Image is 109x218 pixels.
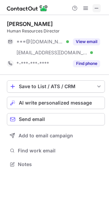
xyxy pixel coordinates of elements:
span: ***@[DOMAIN_NAME] [16,39,64,45]
span: Find work email [18,148,102,154]
div: Save to List / ATS / CRM [19,84,93,89]
span: AI write personalized message [19,100,92,106]
button: Notes [7,160,105,169]
div: Human Resources Director [7,28,105,34]
span: Add to email campaign [19,133,73,138]
button: Reveal Button [73,60,100,67]
button: AI write personalized message [7,97,105,109]
button: Reveal Button [73,38,100,45]
span: Send email [19,117,45,122]
span: Notes [18,161,102,167]
span: [EMAIL_ADDRESS][DOMAIN_NAME] [16,50,88,56]
div: ‏[PERSON_NAME]‏ [7,21,53,27]
button: Find work email [7,146,105,155]
button: save-profile-one-click [7,80,105,93]
button: Send email [7,113,105,125]
button: Add to email campaign [7,130,105,142]
img: ContactOut v5.3.10 [7,4,48,12]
